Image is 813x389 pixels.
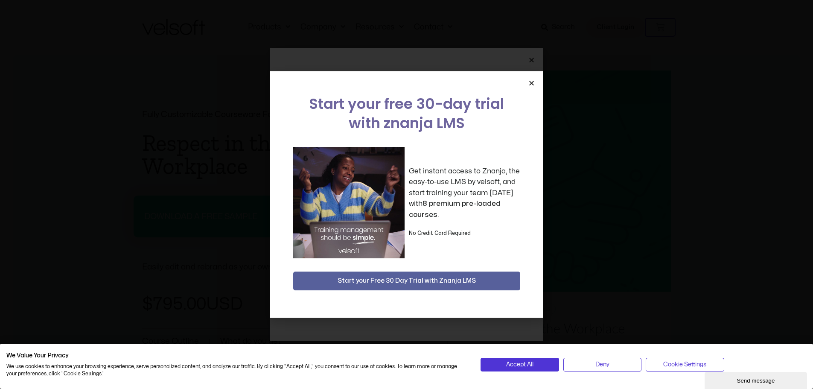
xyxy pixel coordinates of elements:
[293,272,520,290] button: Start your Free 30 Day Trial with Znanja LMS
[293,147,405,258] img: a woman sitting at her laptop dancing
[6,363,468,377] p: We use cookies to enhance your browsing experience, serve personalized content, and analyze our t...
[705,370,809,389] iframe: chat widget
[528,80,535,86] a: Close
[595,360,609,369] span: Deny
[506,360,533,369] span: Accept All
[409,166,520,220] p: Get instant access to Znanja, the easy-to-use LMS by velsoft, and start training your team [DATE]...
[293,94,520,133] h2: Start your free 30-day trial with znanja LMS
[409,200,501,218] strong: 8 premium pre-loaded courses
[338,276,476,286] span: Start your Free 30 Day Trial with Znanja LMS
[563,358,641,371] button: Deny all cookies
[663,360,706,369] span: Cookie Settings
[646,358,724,371] button: Adjust cookie preferences
[481,358,559,371] button: Accept all cookies
[409,231,471,236] strong: No Credit Card Required
[6,352,468,360] h2: We Value Your Privacy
